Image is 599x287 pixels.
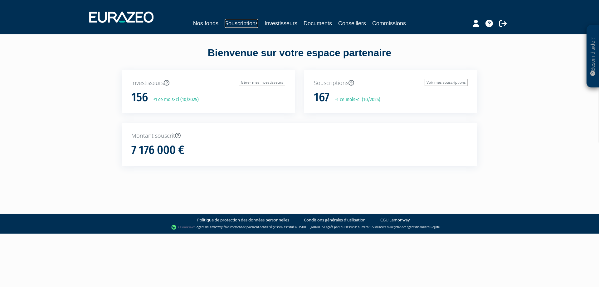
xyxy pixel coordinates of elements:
[265,19,297,28] a: Investisseurs
[208,225,223,229] a: Lemonway
[197,217,289,223] a: Politique de protection des données personnelles
[225,19,258,28] a: Souscriptions
[131,91,148,104] h1: 156
[6,224,593,230] div: - Agent de (établissement de paiement dont le siège social est situé au [STREET_ADDRESS], agréé p...
[304,217,366,223] a: Conditions générales d'utilisation
[149,96,199,103] p: +1 ce mois-ci (10/2025)
[380,217,410,223] a: CGU Lemonway
[372,19,406,28] a: Commissions
[117,46,482,70] div: Bienvenue sur votre espace partenaire
[338,19,366,28] a: Conseillers
[131,79,285,87] p: Investisseurs
[330,96,380,103] p: +1 ce mois-ci (10/2025)
[193,19,218,28] a: Nos fonds
[314,79,468,87] p: Souscriptions
[390,225,440,229] a: Registre des agents financiers (Regafi)
[425,79,468,86] a: Voir mes souscriptions
[239,79,285,86] a: Gérer mes investisseurs
[171,224,195,230] img: logo-lemonway.png
[89,12,153,23] img: 1732889491-logotype_eurazeo_blanc_rvb.png
[314,91,329,104] h1: 167
[131,144,184,157] h1: 7 176 000 €
[131,132,468,140] p: Montant souscrit
[589,28,597,85] p: Besoin d'aide ?
[304,19,332,28] a: Documents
